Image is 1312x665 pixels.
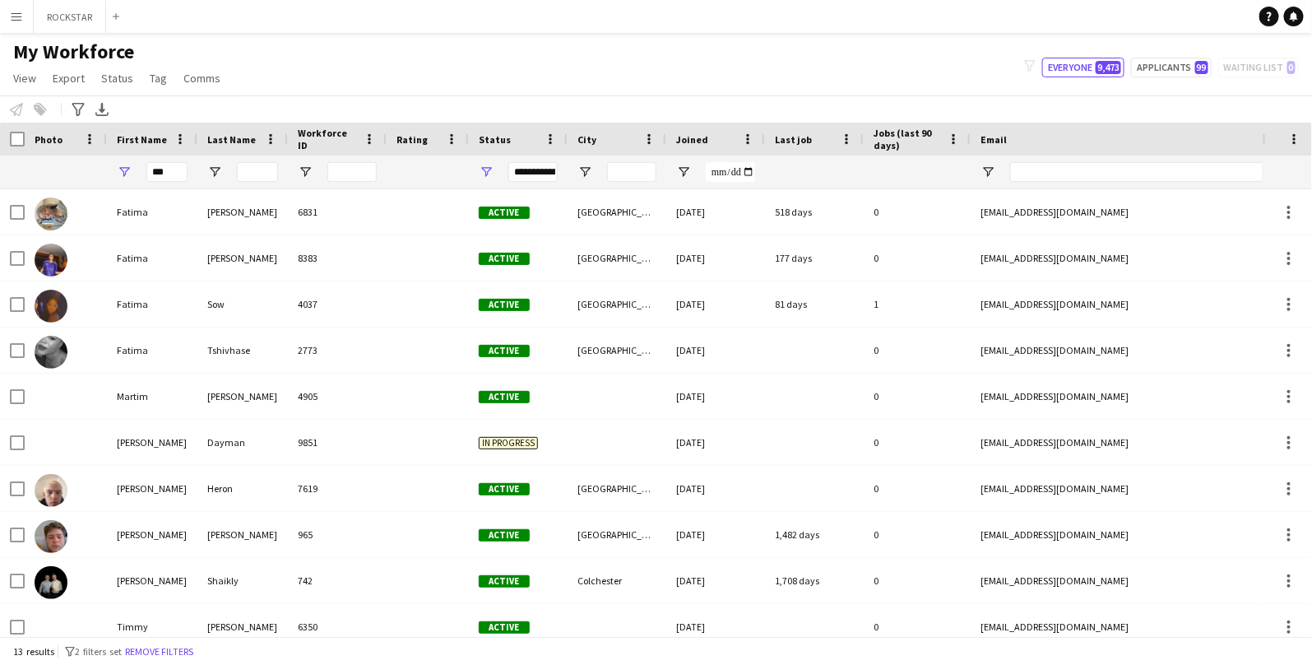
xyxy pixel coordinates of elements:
[666,235,765,281] div: [DATE]
[288,558,387,603] div: 742
[479,207,530,219] span: Active
[107,604,197,649] div: Timmy
[971,189,1300,235] div: [EMAIL_ADDRESS][DOMAIN_NAME]
[666,374,765,419] div: [DATE]
[327,162,377,182] input: Workforce ID Filter Input
[577,165,592,179] button: Open Filter Menu
[479,345,530,357] span: Active
[101,71,133,86] span: Status
[971,604,1300,649] div: [EMAIL_ADDRESS][DOMAIN_NAME]
[298,165,313,179] button: Open Filter Menu
[197,189,288,235] div: [PERSON_NAME]
[971,328,1300,373] div: [EMAIL_ADDRESS][DOMAIN_NAME]
[981,133,1007,146] span: Email
[1010,162,1290,182] input: Email Filter Input
[864,374,971,419] div: 0
[864,604,971,649] div: 0
[666,558,765,603] div: [DATE]
[107,189,197,235] div: Fatima
[479,253,530,265] span: Active
[197,466,288,511] div: Heron
[197,558,288,603] div: Shaikly
[971,512,1300,557] div: [EMAIL_ADDRESS][DOMAIN_NAME]
[971,466,1300,511] div: [EMAIL_ADDRESS][DOMAIN_NAME]
[53,71,85,86] span: Export
[971,235,1300,281] div: [EMAIL_ADDRESS][DOMAIN_NAME]
[207,165,222,179] button: Open Filter Menu
[971,420,1300,465] div: [EMAIL_ADDRESS][DOMAIN_NAME]
[288,604,387,649] div: 6350
[288,235,387,281] div: 8383
[666,328,765,373] div: [DATE]
[35,133,63,146] span: Photo
[706,162,755,182] input: Joined Filter Input
[35,244,67,277] img: Fatima Pasha
[13,71,36,86] span: View
[568,558,666,603] div: Colchester
[197,420,288,465] div: Dayman
[107,328,197,373] div: Fatima
[981,165,995,179] button: Open Filter Menu
[237,162,278,182] input: Last Name Filter Input
[864,189,971,235] div: 0
[479,133,511,146] span: Status
[666,604,765,649] div: [DATE]
[765,512,864,557] div: 1,482 days
[92,100,112,119] app-action-btn: Export XLSX
[666,466,765,511] div: [DATE]
[197,604,288,649] div: [PERSON_NAME]
[765,235,864,281] div: 177 days
[146,162,188,182] input: First Name Filter Input
[479,575,530,588] span: Active
[568,235,666,281] div: [GEOGRAPHIC_DATA]
[143,67,174,89] a: Tag
[676,165,691,179] button: Open Filter Menu
[35,290,67,323] img: Fatima Sow
[775,133,812,146] span: Last job
[117,165,132,179] button: Open Filter Menu
[666,281,765,327] div: [DATE]
[150,71,167,86] span: Tag
[288,420,387,465] div: 9851
[971,558,1300,603] div: [EMAIL_ADDRESS][DOMAIN_NAME]
[864,281,971,327] div: 1
[197,281,288,327] div: Sow
[107,420,197,465] div: [PERSON_NAME]
[479,165,494,179] button: Open Filter Menu
[13,40,134,64] span: My Workforce
[666,512,765,557] div: [DATE]
[197,512,288,557] div: [PERSON_NAME]
[568,189,666,235] div: [GEOGRAPHIC_DATA]
[46,67,91,89] a: Export
[765,281,864,327] div: 81 days
[75,645,122,658] span: 2 filters set
[666,189,765,235] div: [DATE]
[197,235,288,281] div: [PERSON_NAME]
[288,512,387,557] div: 965
[666,420,765,465] div: [DATE]
[122,643,197,661] button: Remove filters
[1042,58,1124,77] button: Everyone9,473
[35,520,67,553] img: Tim Ridley
[35,198,67,230] img: Fatima Kabia
[1131,58,1212,77] button: Applicants99
[577,133,596,146] span: City
[874,127,941,151] span: Jobs (last 90 days)
[864,558,971,603] div: 0
[765,189,864,235] div: 518 days
[479,621,530,634] span: Active
[288,328,387,373] div: 2773
[479,529,530,542] span: Active
[183,71,220,86] span: Comms
[396,133,428,146] span: Rating
[864,328,971,373] div: 0
[288,281,387,327] div: 4037
[298,127,357,151] span: Workforce ID
[568,512,666,557] div: [GEOGRAPHIC_DATA]
[479,299,530,311] span: Active
[35,336,67,369] img: Fatima Tshivhase
[177,67,227,89] a: Comms
[479,391,530,403] span: Active
[35,474,67,507] img: Tim Heron
[864,512,971,557] div: 0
